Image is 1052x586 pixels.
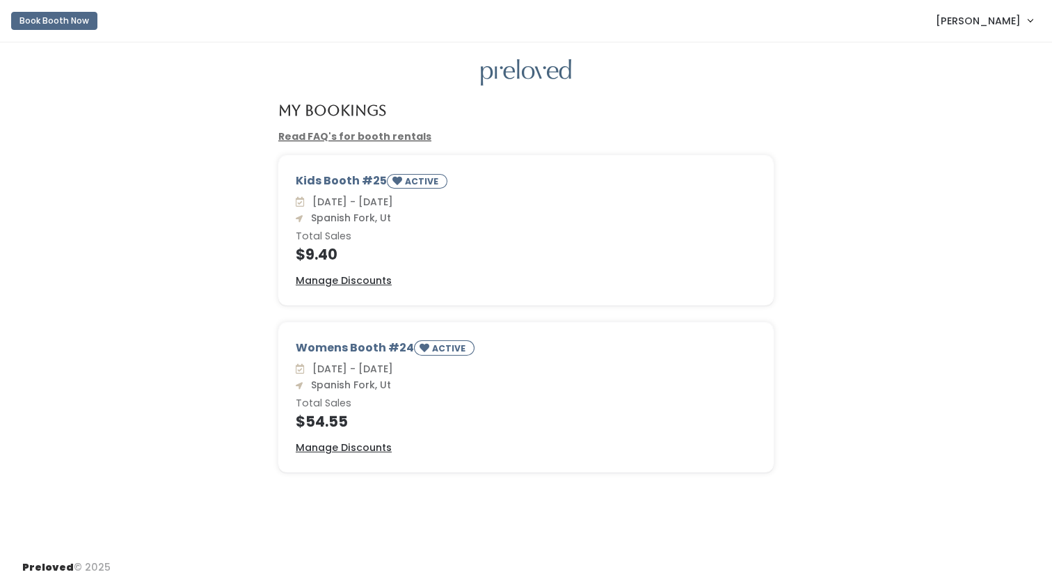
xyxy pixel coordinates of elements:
[296,441,392,454] u: Manage Discounts
[307,195,393,209] span: [DATE] - [DATE]
[296,441,392,455] a: Manage Discounts
[922,6,1046,35] a: [PERSON_NAME]
[11,6,97,36] a: Book Booth Now
[278,129,431,143] a: Read FAQ's for booth rentals
[296,340,756,361] div: Womens Booth #24
[307,362,393,376] span: [DATE] - [DATE]
[296,231,756,242] h6: Total Sales
[305,211,391,225] span: Spanish Fork, Ut
[936,13,1021,29] span: [PERSON_NAME]
[296,246,756,262] h4: $9.40
[296,173,756,194] div: Kids Booth #25
[296,274,392,287] u: Manage Discounts
[296,398,756,409] h6: Total Sales
[296,274,392,288] a: Manage Discounts
[432,342,468,354] small: ACTIVE
[405,175,441,187] small: ACTIVE
[278,102,386,118] h4: My Bookings
[296,413,756,429] h4: $54.55
[305,378,391,392] span: Spanish Fork, Ut
[22,560,74,574] span: Preloved
[22,549,111,575] div: © 2025
[11,12,97,30] button: Book Booth Now
[481,59,571,86] img: preloved logo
